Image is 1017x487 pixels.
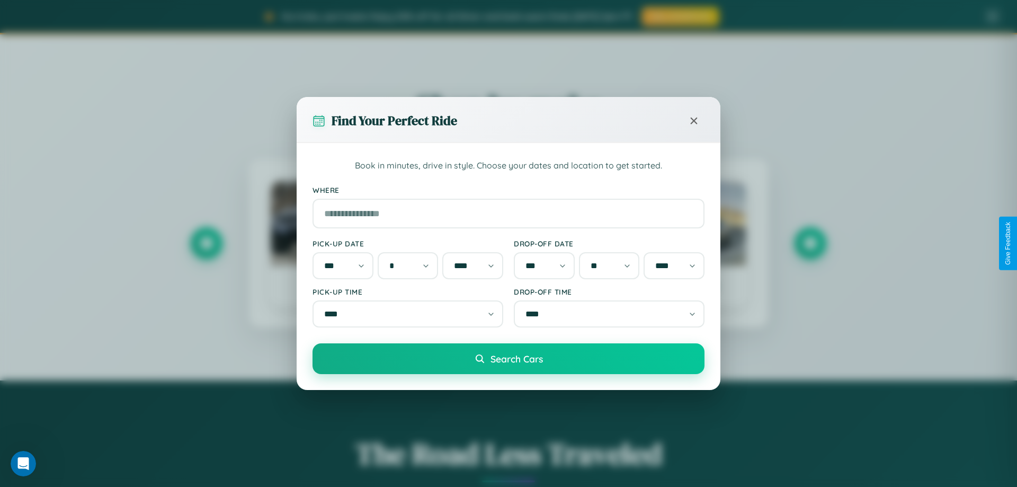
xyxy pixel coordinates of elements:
h3: Find Your Perfect Ride [332,112,457,129]
span: Search Cars [490,353,543,365]
label: Pick-up Time [313,287,503,296]
label: Drop-off Time [514,287,704,296]
label: Drop-off Date [514,239,704,248]
button: Search Cars [313,343,704,374]
label: Where [313,185,704,194]
label: Pick-up Date [313,239,503,248]
p: Book in minutes, drive in style. Choose your dates and location to get started. [313,159,704,173]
